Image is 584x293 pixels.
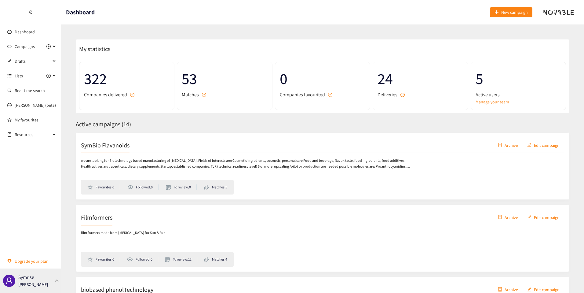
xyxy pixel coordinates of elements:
[76,132,569,200] a: SymBio FlavanoidscontainerArchiveeditEdit campaignwe are looking for Biotechnology based manufact...
[5,277,13,284] span: user
[84,91,127,98] span: Companies delivered
[7,59,12,63] span: edit
[505,286,518,293] span: Archive
[46,44,51,49] span: plus-circle
[130,93,134,97] span: question-circle
[7,74,12,78] span: unordered-list
[76,120,131,128] span: Active campaigns ( 14 )
[527,287,531,292] span: edit
[280,91,325,98] span: Companies favourited
[476,67,561,91] span: 5
[493,212,523,222] button: containerArchive
[7,132,12,137] span: book
[15,40,35,53] span: Campaigns
[165,257,197,262] li: To review: 12
[527,143,531,148] span: edit
[81,141,130,149] h2: SymBio Flavanoids
[553,264,584,293] iframe: Chat Widget
[378,67,463,91] span: 24
[15,29,35,35] a: Dashboard
[553,264,584,293] div: Widget de chat
[476,98,561,105] a: Manage your team
[81,213,112,221] h2: Filmformers
[81,158,413,169] p: we are looking for Biotechnology based manufacturing of [MEDICAL_DATA]. Fields of interests are: ...
[328,93,332,97] span: question-circle
[15,55,51,67] span: Drafts
[182,91,199,98] span: Matches
[15,70,23,82] span: Lists
[15,88,45,93] a: Real-time search
[505,142,518,148] span: Archive
[490,7,532,17] button: plusNew campaign
[18,273,34,281] p: Symrise
[81,230,166,236] p: film formers made from [MEDICAL_DATA] for Sun & Fun
[498,215,502,220] span: container
[182,67,267,91] span: 53
[166,184,197,190] li: To review: 0
[523,140,564,150] button: editEdit campaign
[127,184,159,190] li: Followed: 0
[84,67,170,91] span: 322
[505,214,518,221] span: Archive
[523,212,564,222] button: editEdit campaign
[534,142,560,148] span: Edit campaign
[534,214,560,221] span: Edit campaign
[534,286,560,293] span: Edit campaign
[498,287,502,292] span: container
[87,257,120,262] li: Favourites: 0
[527,215,531,220] span: edit
[15,114,56,126] a: My favourites
[15,255,56,267] span: Upgrade your plan
[204,184,227,190] li: Matches: 5
[280,67,365,91] span: 0
[204,257,227,262] li: Matches: 4
[493,140,523,150] button: containerArchive
[202,93,206,97] span: question-circle
[7,259,12,263] span: trophy
[378,91,397,98] span: Deliveries
[15,102,56,108] a: [PERSON_NAME] (beta)
[46,74,51,78] span: plus-circle
[476,91,500,98] span: Active users
[495,10,499,15] span: plus
[400,93,405,97] span: question-circle
[28,10,33,14] span: double-left
[76,45,110,53] span: My statistics
[127,257,158,262] li: Followed: 0
[498,143,502,148] span: container
[7,44,12,49] span: sound
[76,205,569,272] a: FilmformerscontainerArchiveeditEdit campaignfilm formers made from [MEDICAL_DATA] for Sun & FunFa...
[501,9,528,16] span: New campaign
[15,128,51,141] span: Resources
[87,184,120,190] li: Favourites: 0
[18,281,48,288] p: [PERSON_NAME]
